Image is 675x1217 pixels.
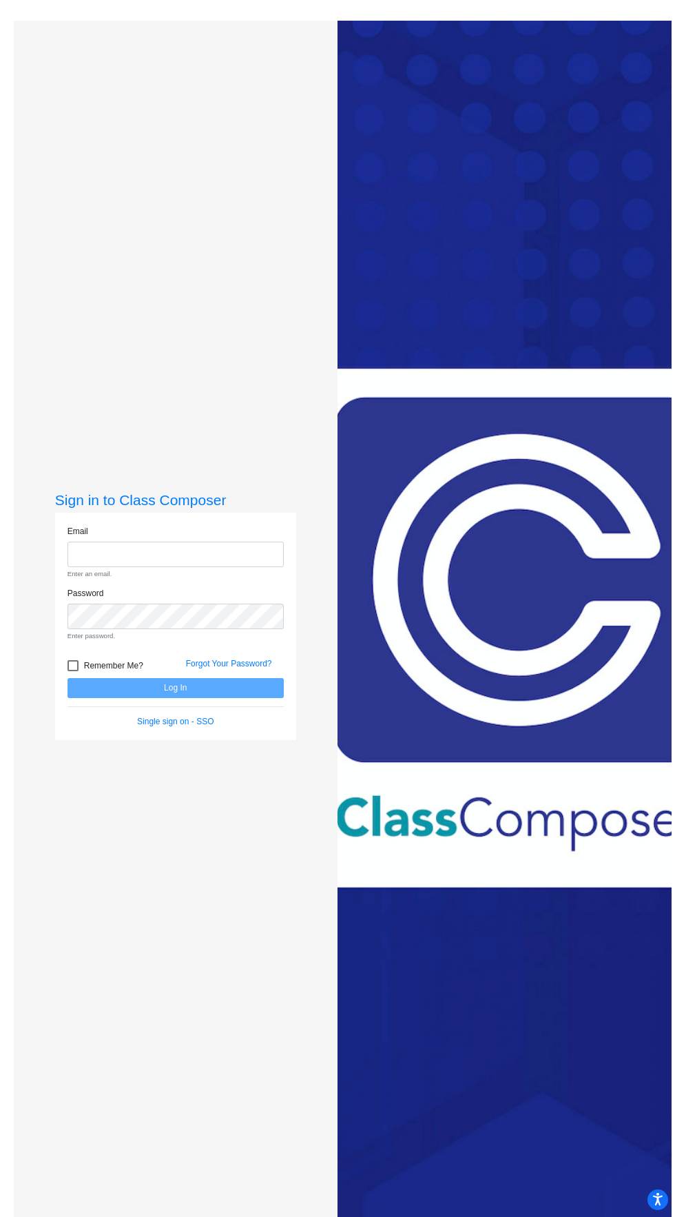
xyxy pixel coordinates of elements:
[84,657,143,674] span: Remember Me?
[186,659,272,668] a: Forgot Your Password?
[67,631,284,641] small: Enter password.
[67,569,284,579] small: Enter an email.
[137,717,214,726] a: Single sign on - SSO
[67,678,284,698] button: Log In
[55,491,296,509] h3: Sign in to Class Composer
[67,587,104,600] label: Password
[67,525,88,538] label: Email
